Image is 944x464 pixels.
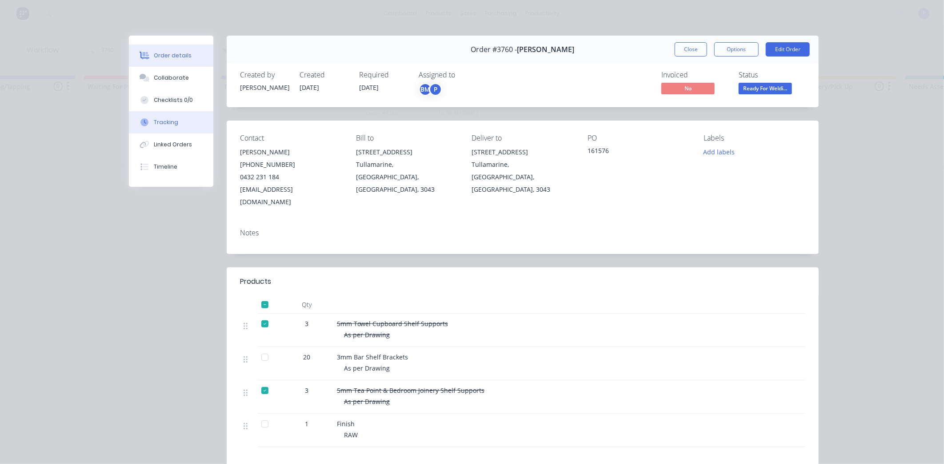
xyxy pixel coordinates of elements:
[240,134,342,142] div: Contact
[240,229,805,237] div: Notes
[154,74,189,82] div: Collaborate
[359,71,408,79] div: Required
[300,71,348,79] div: Created
[337,319,448,328] span: 5mm Towel Cupboard Shelf Supports
[240,71,289,79] div: Created by
[429,83,442,96] div: P
[240,146,342,158] div: [PERSON_NAME]
[129,89,213,111] button: Checklists 0/0
[344,331,390,339] span: As per Drawing
[344,364,390,372] span: As per Drawing
[419,71,508,79] div: Assigned to
[675,42,707,56] button: Close
[337,420,355,428] span: Finish
[337,353,408,361] span: 3mm Bar Shelf Brackets
[154,96,193,104] div: Checklists 0/0
[300,83,319,92] span: [DATE]
[359,83,379,92] span: [DATE]
[739,83,792,96] button: Ready For Weldi...
[344,397,390,406] span: As per Drawing
[356,158,458,196] div: Tullamarine, [GEOGRAPHIC_DATA], [GEOGRAPHIC_DATA], 3043
[129,133,213,156] button: Linked Orders
[240,183,342,208] div: [EMAIL_ADDRESS][DOMAIN_NAME]
[661,71,728,79] div: Invoiced
[154,52,192,60] div: Order details
[240,146,342,208] div: [PERSON_NAME][PHONE_NUMBER]0432 231 184[EMAIL_ADDRESS][DOMAIN_NAME]
[588,134,689,142] div: PO
[305,386,308,395] span: 3
[240,158,342,171] div: [PHONE_NUMBER]
[240,83,289,92] div: [PERSON_NAME]
[714,42,759,56] button: Options
[280,296,333,314] div: Qty
[472,146,574,158] div: [STREET_ADDRESS]
[240,276,271,287] div: Products
[129,111,213,133] button: Tracking
[129,44,213,67] button: Order details
[129,67,213,89] button: Collaborate
[699,146,740,158] button: Add labels
[472,158,574,196] div: Tullamarine, [GEOGRAPHIC_DATA], [GEOGRAPHIC_DATA], 3043
[305,419,308,428] span: 1
[739,71,805,79] div: Status
[154,118,178,126] div: Tracking
[517,45,575,54] span: [PERSON_NAME]
[472,146,574,196] div: [STREET_ADDRESS]Tullamarine, [GEOGRAPHIC_DATA], [GEOGRAPHIC_DATA], 3043
[154,163,177,171] div: Timeline
[766,42,810,56] button: Edit Order
[356,146,458,158] div: [STREET_ADDRESS]
[419,83,432,96] div: BM
[356,146,458,196] div: [STREET_ADDRESS]Tullamarine, [GEOGRAPHIC_DATA], [GEOGRAPHIC_DATA], 3043
[471,45,517,54] span: Order #3760 -
[472,134,574,142] div: Deliver to
[739,83,792,94] span: Ready For Weldi...
[344,431,358,439] span: RAW
[154,141,192,149] div: Linked Orders
[337,386,484,395] span: 5mm Tea Point & Bedroom Joinery Shelf Supports
[588,146,689,158] div: 161576
[661,83,715,94] span: No
[303,352,310,362] span: 20
[305,319,308,328] span: 3
[129,156,213,178] button: Timeline
[240,171,342,183] div: 0432 231 184
[356,134,458,142] div: Bill to
[704,134,805,142] div: Labels
[419,83,442,96] button: BMP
